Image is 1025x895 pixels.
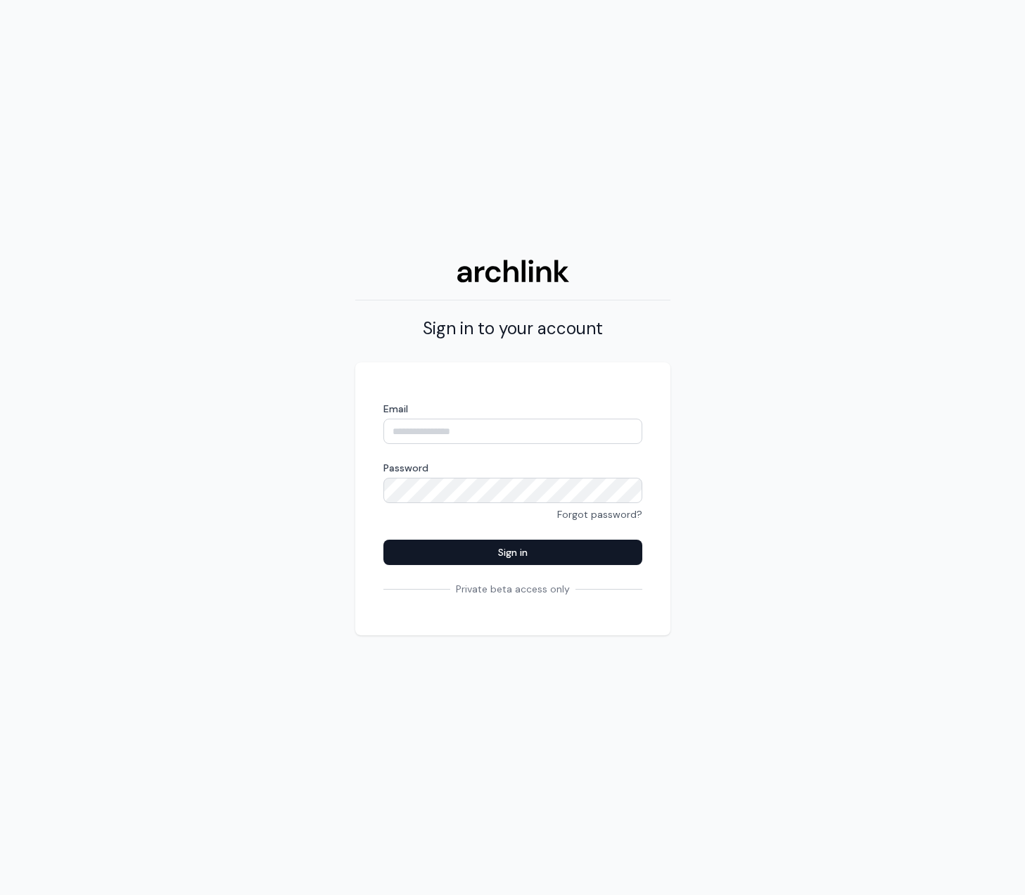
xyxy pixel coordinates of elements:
label: Password [383,461,642,475]
h2: Sign in to your account [355,317,670,340]
label: Email [383,402,642,416]
img: Archlink [457,260,569,283]
button: Sign in [383,540,642,565]
a: Forgot password? [557,508,642,521]
span: Private beta access only [450,582,575,596]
